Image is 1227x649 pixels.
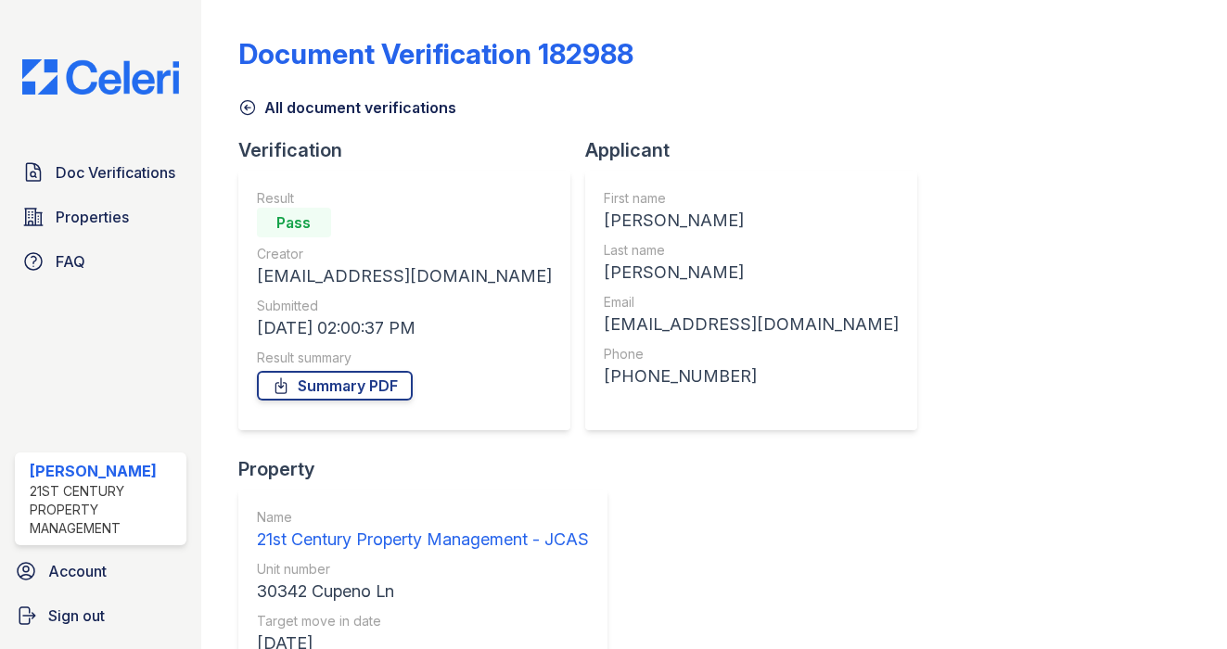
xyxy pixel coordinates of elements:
div: Name [257,508,589,527]
img: CE_Logo_Blue-a8612792a0a2168367f1c8372b55b34899dd931a85d93a1a3d3e32e68fde9ad4.png [7,59,194,95]
div: [EMAIL_ADDRESS][DOMAIN_NAME] [257,263,552,289]
div: Applicant [585,137,932,163]
span: FAQ [56,250,85,273]
div: [EMAIL_ADDRESS][DOMAIN_NAME] [604,312,899,337]
span: Account [48,560,107,582]
a: All document verifications [238,96,456,119]
div: Submitted [257,297,552,315]
div: 21st Century Property Management [30,482,179,538]
div: Phone [604,345,899,363]
div: Document Verification 182988 [238,37,633,70]
div: 21st Century Property Management - JCAS [257,527,589,553]
div: Email [604,293,899,312]
div: [PERSON_NAME] [604,208,899,234]
div: Last name [604,241,899,260]
div: First name [604,189,899,208]
a: Doc Verifications [15,154,186,191]
div: Creator [257,245,552,263]
div: Verification [238,137,585,163]
div: [PERSON_NAME] [604,260,899,286]
span: Properties [56,206,129,228]
div: [PHONE_NUMBER] [604,363,899,389]
span: Doc Verifications [56,161,175,184]
div: Property [238,456,622,482]
div: Target move in date [257,612,589,630]
a: Properties [15,198,186,235]
div: Result summary [257,349,552,367]
div: 30342 Cupeno Ln [257,579,589,604]
div: [DATE] 02:00:37 PM [257,315,552,341]
a: Summary PDF [257,371,413,401]
a: Account [7,553,194,590]
a: Sign out [7,597,194,634]
div: Result [257,189,552,208]
div: Unit number [257,560,589,579]
div: [PERSON_NAME] [30,460,179,482]
a: FAQ [15,243,186,280]
div: Pass [257,208,331,237]
span: Sign out [48,604,105,627]
a: Name 21st Century Property Management - JCAS [257,508,589,553]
